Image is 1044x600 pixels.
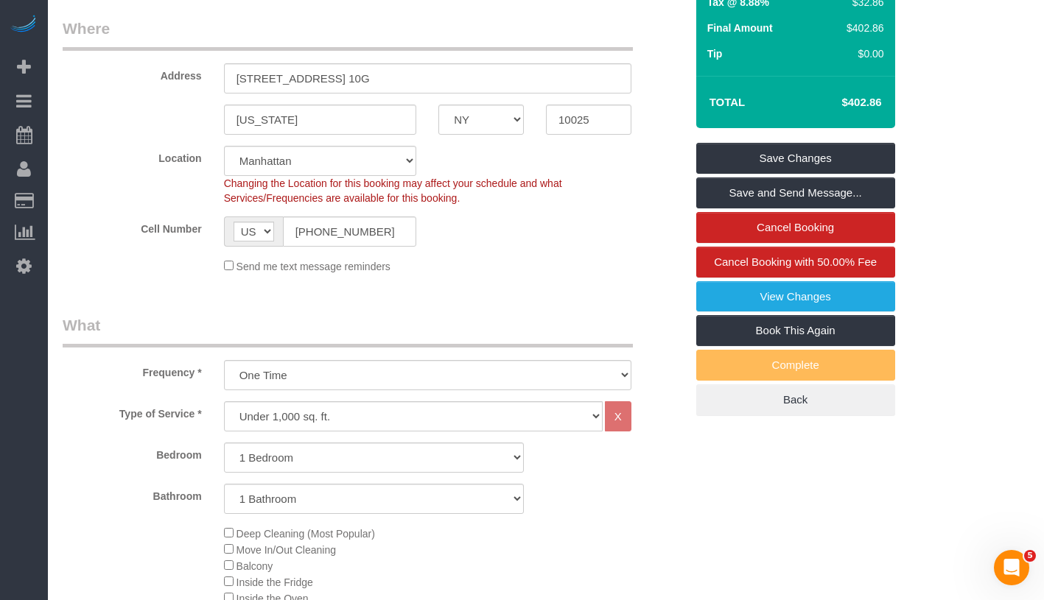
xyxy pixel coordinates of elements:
label: Tip [707,46,723,61]
img: Automaid Logo [9,15,38,35]
input: City [224,105,417,135]
label: Final Amount [707,21,773,35]
iframe: Intercom live chat [994,550,1029,585]
span: Cancel Booking with 50.00% Fee [714,255,877,268]
input: Zip Code [546,105,631,135]
label: Location [52,146,213,166]
label: Bedroom [52,442,213,462]
legend: Where [63,18,633,51]
span: Changing the Location for this booking may affect your schedule and what Services/Frequencies are... [224,177,562,204]
label: Frequency * [52,360,213,380]
span: Balcony [237,560,273,572]
a: Cancel Booking [696,212,895,243]
span: 5 [1024,550,1036,562]
label: Type of Service * [52,401,213,421]
input: Cell Number [283,216,417,247]
a: Cancel Booking with 50.00% Fee [696,247,895,278]
a: Save Changes [696,143,895,174]
label: Bathroom [52,484,213,504]
h4: $402.86 [797,96,881,109]
strong: Total [710,96,746,108]
div: $0.00 [840,46,884,61]
legend: What [63,314,633,347]
a: View Changes [696,281,895,312]
a: Back [696,384,895,415]
span: Move In/Out Cleaning [237,544,336,556]
span: Inside the Fridge [237,576,313,588]
span: Deep Cleaning (Most Popular) [237,528,375,540]
label: Cell Number [52,216,213,236]
div: $402.86 [840,21,884,35]
a: Save and Send Message... [696,177,895,208]
span: Send me text message reminders [237,261,390,272]
a: Book This Again [696,315,895,346]
label: Address [52,63,213,83]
